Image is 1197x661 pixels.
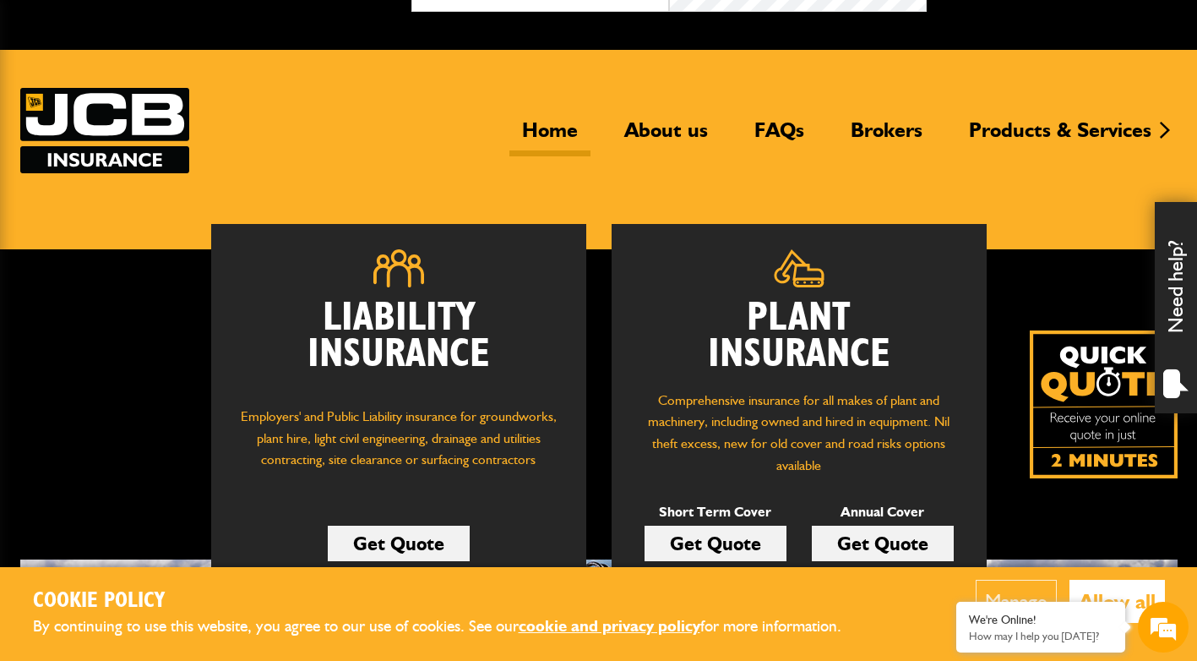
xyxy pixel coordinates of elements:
a: Get Quote [328,526,470,561]
h2: Cookie Policy [33,588,869,615]
a: Brokers [838,117,935,156]
div: Need help? [1155,202,1197,413]
h2: Liability Insurance [237,300,561,390]
p: Employers' and Public Liability insurance for groundworks, plant hire, light civil engineering, d... [237,406,561,487]
a: cookie and privacy policy [519,616,700,636]
p: Comprehensive insurance for all makes of plant and machinery, including owned and hired in equipm... [637,390,961,476]
p: Annual Cover [812,501,954,523]
a: JCB Insurance Services [20,88,189,173]
p: By continuing to use this website, you agree to our use of cookies. See our for more information. [33,614,869,640]
a: Products & Services [956,117,1164,156]
a: About us [612,117,721,156]
button: Allow all [1069,580,1165,623]
h2: Plant Insurance [637,300,961,373]
a: FAQs [742,117,817,156]
a: Get your insurance quote isn just 2-minutes [1030,330,1178,478]
p: How may I help you today? [969,630,1113,642]
a: Get Quote [812,526,954,561]
p: Short Term Cover [645,501,786,523]
a: Get Quote [645,526,786,561]
img: Quick Quote [1030,330,1178,478]
img: JCB Insurance Services logo [20,88,189,173]
a: Home [509,117,590,156]
button: Manage [976,580,1057,623]
div: We're Online! [969,613,1113,627]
